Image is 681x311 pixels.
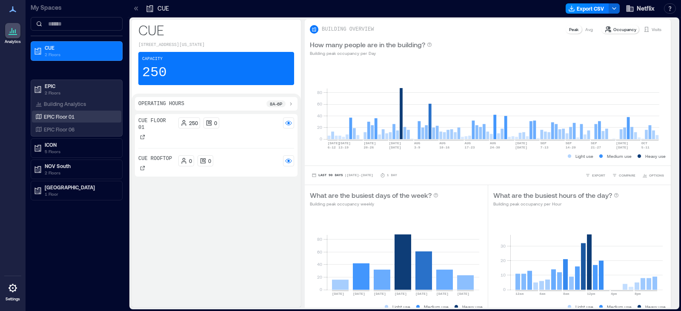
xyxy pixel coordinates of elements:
p: Heavy use [645,153,666,160]
tspan: 10 [500,272,505,277]
p: 2 Floors [45,89,116,96]
p: Building Analytics [44,100,86,107]
p: 250 [142,64,167,81]
span: COMPARE [619,173,635,178]
text: [DATE] [415,292,428,296]
p: Light use [392,303,410,310]
p: Building peak occupancy per Day [310,50,432,57]
text: 12am [515,292,524,296]
p: Light use [575,153,593,160]
text: 3-9 [414,146,421,149]
span: Netflix [637,4,655,13]
text: 12pm [587,292,595,296]
p: 250 [189,120,198,126]
tspan: 0 [320,287,322,292]
p: CUE [138,21,294,38]
p: How many people are in the building? [310,40,425,50]
tspan: 60 [317,101,322,106]
p: [GEOGRAPHIC_DATA] [45,184,116,191]
span: EXPORT [592,173,605,178]
tspan: 20 [317,125,322,130]
text: [DATE] [395,292,407,296]
p: Avg [585,26,593,33]
text: [DATE] [436,292,449,296]
text: 20-26 [363,146,374,149]
p: 0 [208,157,211,164]
p: Settings [6,297,20,302]
text: [DATE] [515,146,527,149]
p: 8a - 6p [270,100,282,107]
text: 5-11 [641,146,650,149]
p: Occupancy [613,26,636,33]
p: CUE [157,4,169,13]
text: 13-19 [338,146,349,149]
button: OPTIONS [641,171,666,180]
text: [DATE] [328,141,340,145]
tspan: 0 [503,287,505,292]
tspan: 40 [317,113,322,118]
button: Export CSV [566,3,609,14]
p: Medium use [607,303,632,310]
text: 21-27 [591,146,601,149]
p: Building peak occupancy per Hour [493,200,619,207]
p: 2 Floors [45,51,116,58]
text: [DATE] [457,292,469,296]
text: 6-12 [328,146,336,149]
text: SEP [566,141,572,145]
button: Last 90 Days |[DATE]-[DATE] [310,171,375,180]
p: [STREET_ADDRESS][US_STATE] [138,42,294,49]
p: What are the busiest hours of the day? [493,190,612,200]
text: 4am [539,292,546,296]
tspan: 80 [317,237,322,242]
text: AUG [414,141,421,145]
text: SEP [591,141,597,145]
tspan: 40 [317,262,322,267]
p: CUE Floor 01 [138,117,175,131]
p: Peak [569,26,578,33]
text: 8pm [635,292,641,296]
p: Capacity [142,56,163,63]
p: Visits [652,26,661,33]
p: Heavy use [645,303,666,310]
p: BUILDING OVERVIEW [322,26,374,33]
tspan: 0 [320,136,322,141]
p: My Spaces [31,3,123,12]
text: 24-30 [490,146,500,149]
text: 8am [563,292,569,296]
p: Light use [575,303,593,310]
a: Settings [3,278,23,304]
tspan: 20 [500,258,505,263]
text: SEP [540,141,547,145]
p: CUE [45,44,116,51]
text: 4pm [611,292,617,296]
p: Operating Hours [138,100,184,107]
text: [DATE] [338,141,351,145]
p: EPIC Floor 01 [44,113,74,120]
text: [DATE] [616,141,628,145]
tspan: 60 [317,249,322,254]
text: 14-20 [566,146,576,149]
p: Medium use [424,303,449,310]
text: 17-23 [465,146,475,149]
text: [DATE] [332,292,344,296]
p: 5 Floors [45,148,116,155]
span: OPTIONS [649,173,664,178]
p: CUE Rooftop [138,155,172,162]
text: 10-16 [439,146,449,149]
text: AUG [439,141,446,145]
text: [DATE] [515,141,527,145]
text: AUG [490,141,496,145]
p: 1 Day [387,173,397,178]
p: 2 Floors [45,169,116,176]
p: What are the busiest days of the week? [310,190,432,200]
text: [DATE] [353,292,365,296]
text: [DATE] [374,292,386,296]
text: 7-13 [540,146,548,149]
p: Medium use [607,153,632,160]
text: AUG [465,141,471,145]
tspan: 30 [500,243,505,248]
text: [DATE] [363,141,376,145]
tspan: 80 [317,90,322,95]
p: EPIC [45,83,116,89]
a: Analytics [2,20,23,47]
